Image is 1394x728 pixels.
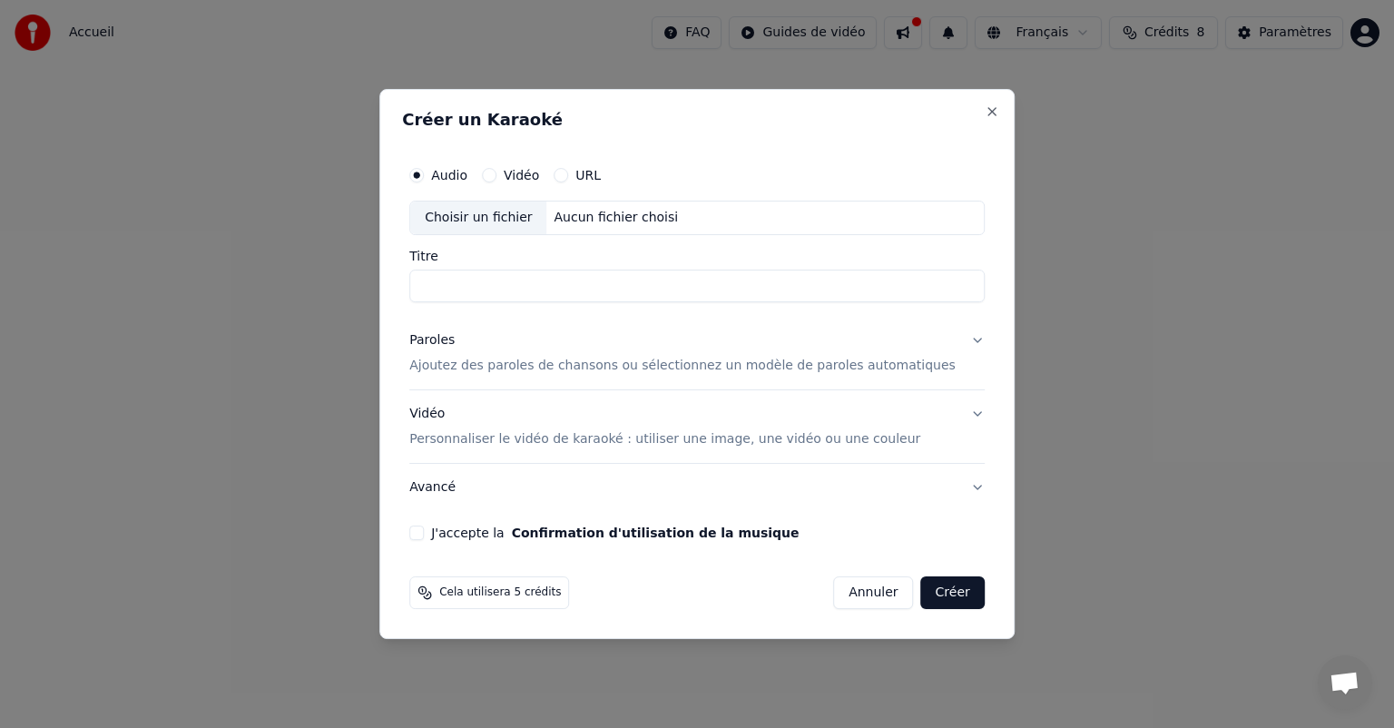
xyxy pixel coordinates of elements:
div: Paroles [409,331,455,349]
p: Ajoutez des paroles de chansons ou sélectionnez un modèle de paroles automatiques [409,357,956,375]
button: Avancé [409,464,985,511]
label: J'accepte la [431,526,799,539]
h2: Créer un Karaoké [402,112,992,128]
label: Titre [409,250,985,262]
label: Vidéo [504,169,539,182]
button: Annuler [833,576,913,609]
div: Aucun fichier choisi [547,209,686,227]
label: Audio [431,169,467,182]
div: Vidéo [409,405,920,448]
button: ParolesAjoutez des paroles de chansons ou sélectionnez un modèle de paroles automatiques [409,317,985,389]
div: Choisir un fichier [410,202,546,234]
button: VidéoPersonnaliser le vidéo de karaoké : utiliser une image, une vidéo ou une couleur [409,390,985,463]
label: URL [575,169,601,182]
button: J'accepte la [512,526,800,539]
button: Créer [921,576,985,609]
p: Personnaliser le vidéo de karaoké : utiliser une image, une vidéo ou une couleur [409,430,920,448]
span: Cela utilisera 5 crédits [439,585,561,600]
